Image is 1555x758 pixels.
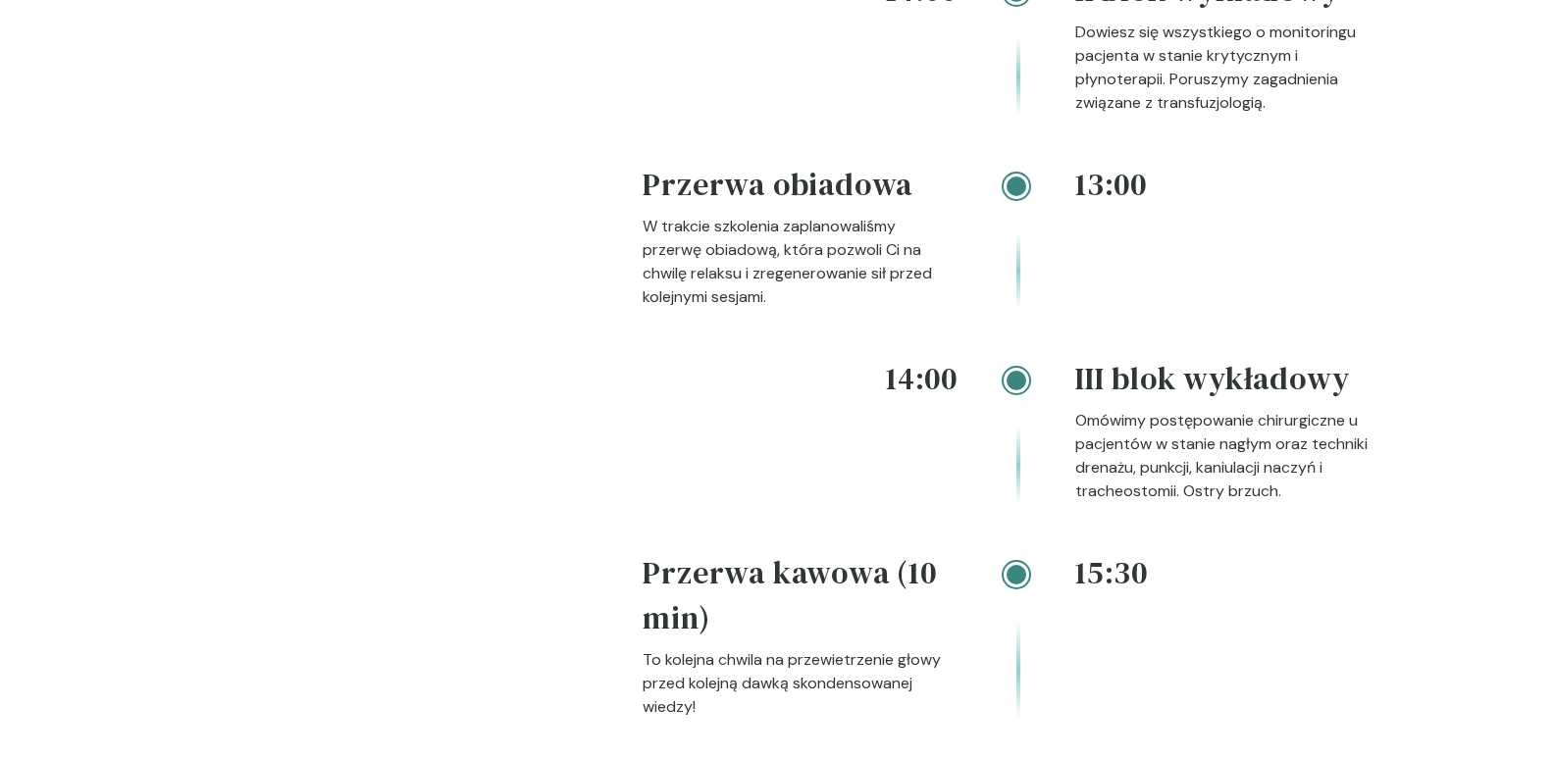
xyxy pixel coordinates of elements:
[643,648,958,719] p: To kolejna chwila na przewietrzenie głowy przed kolejną dawką skondensowanej wiedzy!
[1075,550,1390,595] h4: 15:30
[1075,409,1390,503] p: Omówimy postępowanie chirurgiczne u pacjentów w stanie nagłym oraz techniki drenażu, punkcji, kan...
[643,550,958,648] h4: Przerwa kawowa (10 min)
[1075,356,1390,409] h4: III blok wykładowy
[643,215,958,309] p: W trakcie szkolenia zaplanowaliśmy przerwę obiadową, która pozwoli Ci na chwilę relaksu i zregene...
[643,162,958,215] h4: Przerwa obiadowa
[643,356,958,401] h4: 14:00
[1075,162,1390,207] h4: 13:00
[1075,21,1390,115] p: Dowiesz się wszystkiego o monitoringu pacjenta w stanie krytycznym i płynoterapii. Poruszymy zaga...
